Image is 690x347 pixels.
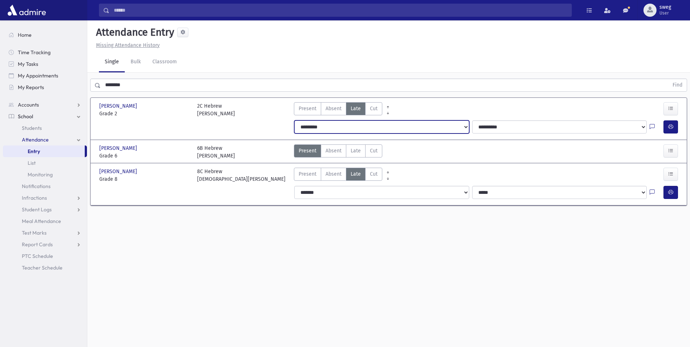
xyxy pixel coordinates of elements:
[93,42,160,48] a: Missing Attendance History
[125,52,147,72] a: Bulk
[18,72,58,79] span: My Appointments
[6,3,48,17] img: AdmirePro
[3,227,87,239] a: Test Marks
[99,102,139,110] span: [PERSON_NAME]
[22,218,61,224] span: Meal Attendance
[18,101,39,108] span: Accounts
[22,183,51,190] span: Notifications
[28,171,53,178] span: Monitoring
[3,192,87,204] a: Infractions
[299,105,316,112] span: Present
[294,168,382,183] div: AttTypes
[22,241,53,248] span: Report Cards
[351,147,361,155] span: Late
[3,204,87,215] a: Student Logs
[3,180,87,192] a: Notifications
[299,147,316,155] span: Present
[28,148,40,155] span: Entry
[18,84,44,91] span: My Reports
[28,160,36,166] span: List
[351,105,361,112] span: Late
[22,230,47,236] span: Test Marks
[294,102,382,117] div: AttTypes
[22,206,52,213] span: Student Logs
[109,4,571,17] input: Search
[659,4,671,10] span: sweg
[326,147,342,155] span: Absent
[3,145,85,157] a: Entry
[99,175,190,183] span: Grade 8
[22,125,42,131] span: Students
[3,215,87,227] a: Meal Attendance
[3,29,87,41] a: Home
[3,81,87,93] a: My Reports
[99,168,139,175] span: [PERSON_NAME]
[18,49,51,56] span: Time Tracking
[668,79,687,91] button: Find
[3,239,87,250] a: Report Cards
[326,105,342,112] span: Absent
[99,152,190,160] span: Grade 6
[99,110,190,117] span: Grade 2
[3,122,87,134] a: Students
[3,99,87,111] a: Accounts
[3,250,87,262] a: PTC Schedule
[3,58,87,70] a: My Tasks
[370,147,378,155] span: Cut
[3,157,87,169] a: List
[197,168,286,183] div: 8C Hebrew [DEMOGRAPHIC_DATA][PERSON_NAME]
[3,134,87,145] a: Attendance
[18,61,38,67] span: My Tasks
[22,136,49,143] span: Attendance
[197,102,235,117] div: 2C Hebrew [PERSON_NAME]
[99,52,125,72] a: Single
[96,42,160,48] u: Missing Attendance History
[18,113,33,120] span: School
[351,170,361,178] span: Late
[22,195,47,201] span: Infractions
[22,264,63,271] span: Teacher Schedule
[197,144,235,160] div: 6B Hebrew [PERSON_NAME]
[3,70,87,81] a: My Appointments
[659,10,671,16] span: User
[147,52,183,72] a: Classroom
[3,111,87,122] a: School
[370,105,378,112] span: Cut
[93,26,174,39] h5: Attendance Entry
[294,144,382,160] div: AttTypes
[18,32,32,38] span: Home
[370,170,378,178] span: Cut
[299,170,316,178] span: Present
[326,170,342,178] span: Absent
[3,169,87,180] a: Monitoring
[99,144,139,152] span: [PERSON_NAME]
[3,47,87,58] a: Time Tracking
[3,262,87,274] a: Teacher Schedule
[22,253,53,259] span: PTC Schedule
